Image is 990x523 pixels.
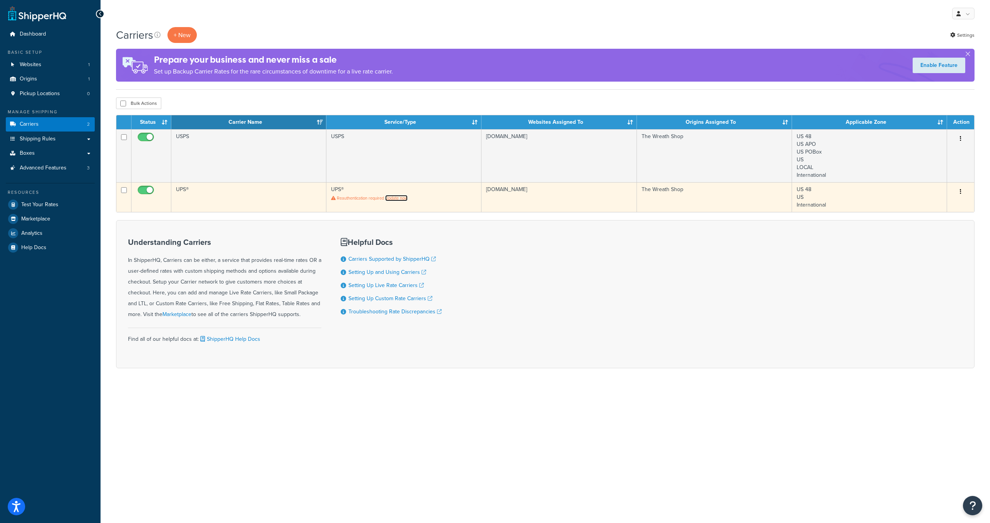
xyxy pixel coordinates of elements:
h1: Carriers [116,27,153,43]
th: Carrier Name: activate to sort column ascending [171,115,326,129]
li: Websites [6,58,95,72]
a: Enable Feature [913,58,965,73]
span: 0 [87,91,90,97]
span: Origins [20,76,37,82]
span: Dashboard [20,31,46,38]
td: US 48 US International [792,182,947,212]
div: Basic Setup [6,49,95,56]
a: Setting Up Live Rate Carriers [348,281,424,289]
a: Boxes [6,146,95,161]
img: ad-rules-rateshop-fe6ec290ccb7230408bd80ed9643f0289d75e0ffd9eb532fc0e269fcd187b520.png [116,49,154,82]
div: Manage Shipping [6,109,95,115]
td: USPS [326,129,481,182]
a: Setting Up and Using Carriers [348,268,426,276]
a: ShipperHQ Home [8,6,66,21]
span: Pickup Locations [20,91,60,97]
button: Open Resource Center [963,496,982,515]
th: Status: activate to sort column ascending [131,115,171,129]
span: 3 [87,165,90,171]
a: Origins 1 [6,72,95,86]
th: Action [947,115,974,129]
button: Bulk Actions [116,97,161,109]
span: Websites [20,62,41,68]
h3: Understanding Carriers [128,238,321,246]
a: Settings [950,30,975,41]
a: Analytics [6,226,95,240]
a: Marketplace [162,310,191,318]
td: USPS [171,129,326,182]
td: UPS® [171,182,326,212]
button: + New [167,27,197,43]
td: [DOMAIN_NAME] [481,129,637,182]
a: Setting Up Custom Rate Carriers [348,294,432,303]
div: Resources [6,189,95,196]
a: Test Your Rates [6,198,95,212]
span: Advanced Features [20,165,67,171]
a: Pickup Locations 0 [6,87,95,101]
td: UPS® [326,182,481,212]
h4: Prepare your business and never miss a sale [154,53,393,66]
li: Advanced Features [6,161,95,175]
a: Shipping Rules [6,132,95,146]
h3: Helpful Docs [341,238,442,246]
th: Origins Assigned To: activate to sort column ascending [637,115,792,129]
a: Troubleshooting Rate Discrepancies [348,308,442,316]
th: Service/Type: activate to sort column ascending [326,115,481,129]
li: Carriers [6,117,95,132]
a: Update now [385,195,408,201]
li: Pickup Locations [6,87,95,101]
span: Reauthentication required [337,195,384,201]
a: Carriers Supported by ShipperHQ [348,255,436,263]
div: Find all of our helpful docs at: [128,328,321,345]
td: [DOMAIN_NAME] [481,182,637,212]
span: 2 [87,121,90,128]
span: Boxes [20,150,35,157]
p: Set up Backup Carrier Rates for the rare circumstances of downtime for a live rate carrier. [154,66,393,77]
span: Test Your Rates [21,202,58,208]
th: Applicable Zone: activate to sort column ascending [792,115,947,129]
a: Advanced Features 3 [6,161,95,175]
div: In ShipperHQ, Carriers can be either, a service that provides real-time rates OR a user-defined r... [128,238,321,320]
span: 1 [88,76,90,82]
a: ShipperHQ Help Docs [199,335,260,343]
a: Carriers 2 [6,117,95,132]
a: Websites 1 [6,58,95,72]
span: Carriers [20,121,39,128]
a: Marketplace [6,212,95,226]
li: Origins [6,72,95,86]
span: Analytics [21,230,43,237]
span: Shipping Rules [20,136,56,142]
span: Marketplace [21,216,50,222]
a: Help Docs [6,241,95,255]
td: The Wreath Shop [637,129,792,182]
a: Dashboard [6,27,95,41]
td: US 48 US APO US POBox US LOCAL International [792,129,947,182]
th: Websites Assigned To: activate to sort column ascending [481,115,637,129]
span: 1 [88,62,90,68]
td: The Wreath Shop [637,182,792,212]
span: Help Docs [21,244,46,251]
